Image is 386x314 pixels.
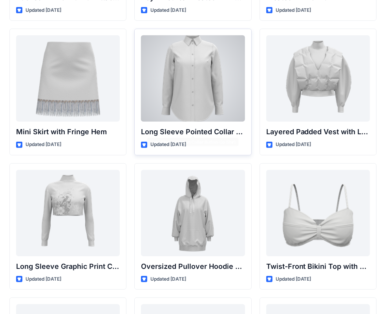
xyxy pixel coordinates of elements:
[150,141,186,149] p: Updated [DATE]
[141,261,245,272] p: Oversized Pullover Hoodie with Front Pocket
[150,275,186,283] p: Updated [DATE]
[276,275,311,283] p: Updated [DATE]
[266,126,370,137] p: Layered Padded Vest with Long Sleeve Top
[276,141,311,149] p: Updated [DATE]
[276,6,311,15] p: Updated [DATE]
[141,35,245,122] a: Long Sleeve Pointed Collar Button-Up Shirt
[16,126,120,137] p: Mini Skirt with Fringe Hem
[150,6,186,15] p: Updated [DATE]
[16,35,120,122] a: Mini Skirt with Fringe Hem
[266,35,370,122] a: Layered Padded Vest with Long Sleeve Top
[26,141,61,149] p: Updated [DATE]
[141,170,245,256] a: Oversized Pullover Hoodie with Front Pocket
[26,6,61,15] p: Updated [DATE]
[16,170,120,256] a: Long Sleeve Graphic Print Cropped Turtleneck
[266,261,370,272] p: Twist-Front Bikini Top with Thin Straps
[141,126,245,137] p: Long Sleeve Pointed Collar Button-Up Shirt
[26,275,61,283] p: Updated [DATE]
[266,170,370,256] a: Twist-Front Bikini Top with Thin Straps
[16,261,120,272] p: Long Sleeve Graphic Print Cropped Turtleneck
